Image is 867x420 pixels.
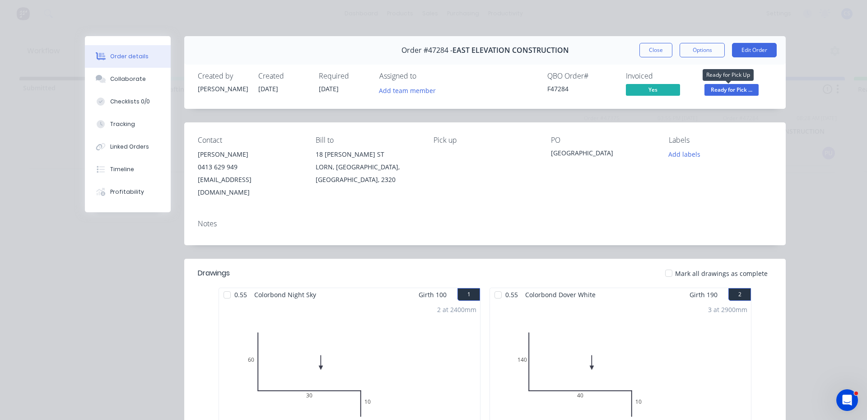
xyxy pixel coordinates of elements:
[110,143,149,151] div: Linked Orders
[198,219,772,228] div: Notes
[258,84,278,93] span: [DATE]
[85,45,171,68] button: Order details
[690,288,718,301] span: Girth 190
[85,90,171,113] button: Checklists 0/0
[316,136,419,145] div: Bill to
[198,84,247,93] div: [PERSON_NAME]
[316,148,419,161] div: 18 [PERSON_NAME] ST
[522,288,599,301] span: Colorbond Dover White
[319,72,368,80] div: Required
[626,72,694,80] div: Invoiced
[198,161,301,173] div: 0413 629 949
[836,389,858,411] iframe: Intercom live chat
[258,72,308,80] div: Created
[110,98,150,106] div: Checklists 0/0
[457,288,480,301] button: 1
[110,165,134,173] div: Timeline
[626,84,680,95] span: Yes
[452,46,569,55] span: EAST ELEVATION CONSTRUCTION
[319,84,339,93] span: [DATE]
[231,288,251,301] span: 0.55
[680,43,725,57] button: Options
[374,84,441,96] button: Add team member
[639,43,672,57] button: Close
[85,68,171,90] button: Collaborate
[704,84,759,95] span: Ready for Pick ...
[732,43,777,57] button: Edit Order
[551,136,654,145] div: PO
[198,268,230,279] div: Drawings
[401,46,452,55] span: Order #47284 -
[379,72,470,80] div: Assigned to
[198,72,247,80] div: Created by
[437,305,476,314] div: 2 at 2400mm
[198,148,301,161] div: [PERSON_NAME]
[551,148,654,161] div: [GEOGRAPHIC_DATA]
[316,148,419,186] div: 18 [PERSON_NAME] STLORN, [GEOGRAPHIC_DATA], [GEOGRAPHIC_DATA], 2320
[85,181,171,203] button: Profitability
[379,84,441,96] button: Add team member
[85,113,171,135] button: Tracking
[675,269,768,278] span: Mark all drawings as complete
[664,148,705,160] button: Add labels
[728,288,751,301] button: 2
[547,72,615,80] div: QBO Order #
[198,148,301,199] div: [PERSON_NAME]0413 629 949[EMAIL_ADDRESS][DOMAIN_NAME]
[85,135,171,158] button: Linked Orders
[316,161,419,186] div: LORN, [GEOGRAPHIC_DATA], [GEOGRAPHIC_DATA], 2320
[110,120,135,128] div: Tracking
[110,188,144,196] div: Profitability
[704,84,759,98] button: Ready for Pick ...
[703,69,754,81] div: Ready for Pick Up
[251,288,320,301] span: Colorbond Night Sky
[198,173,301,199] div: [EMAIL_ADDRESS][DOMAIN_NAME]
[502,288,522,301] span: 0.55
[198,136,301,145] div: Contact
[419,288,447,301] span: Girth 100
[708,305,747,314] div: 3 at 2900mm
[85,158,171,181] button: Timeline
[547,84,615,93] div: F47284
[110,75,146,83] div: Collaborate
[433,136,537,145] div: Pick up
[669,136,772,145] div: Labels
[110,52,149,61] div: Order details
